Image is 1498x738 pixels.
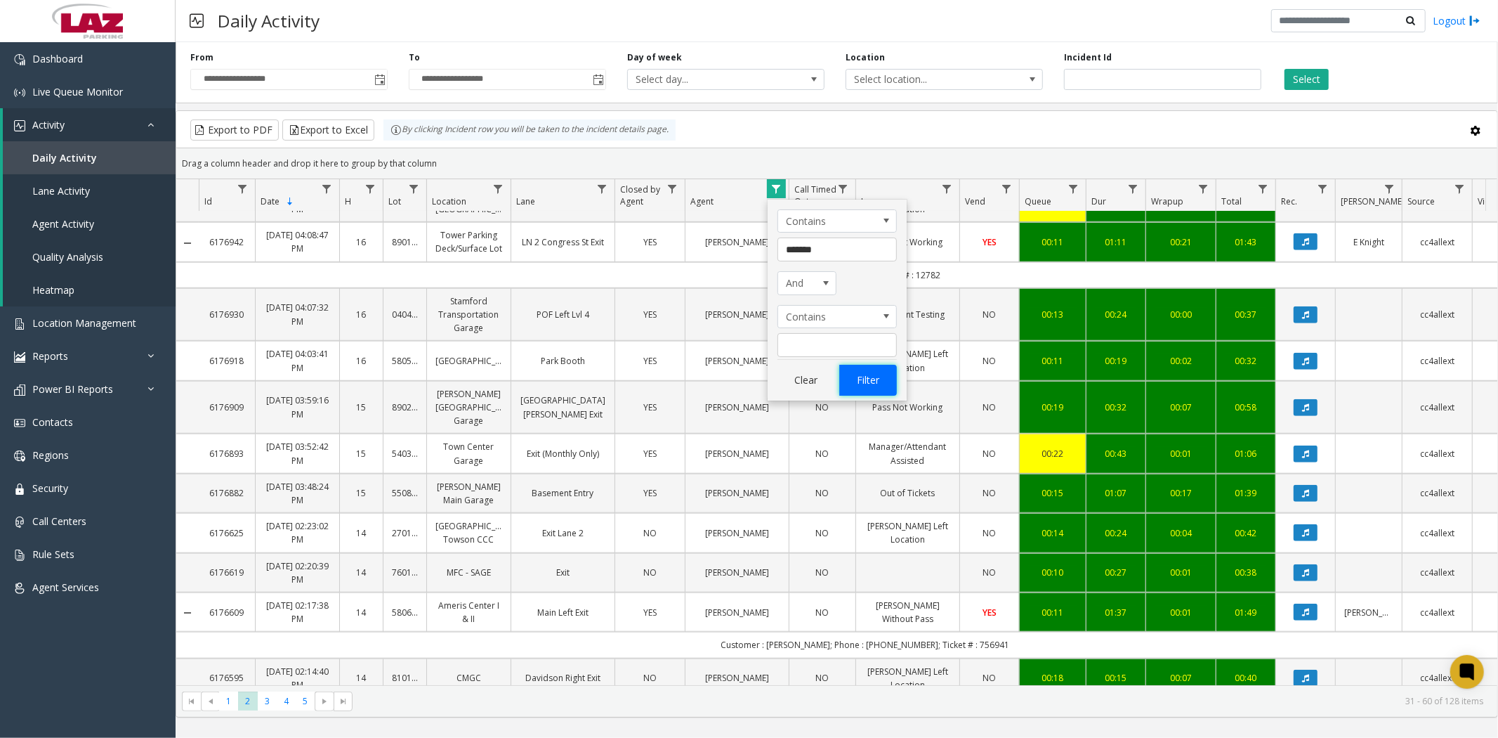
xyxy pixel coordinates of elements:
[968,526,1011,540] a: NO
[32,217,94,231] span: Agent Activity
[264,665,331,692] a: [DATE] 02:14:40 PM
[1095,354,1137,368] a: 00:19
[435,294,502,335] a: Stamford Transportation Garage
[1225,671,1267,685] a: 00:40
[1155,401,1207,414] a: 00:07
[1225,447,1267,460] a: 01:06
[1225,486,1267,500] div: 01:39
[1155,447,1207,460] a: 00:01
[865,401,951,414] a: Pass Not Working
[1155,308,1207,321] div: 00:00
[643,355,657,367] span: YES
[643,567,657,578] span: NO
[520,606,606,619] a: Main Left Exit
[348,447,374,460] a: 15
[348,566,374,579] a: 14
[1155,486,1207,500] div: 00:17
[207,235,247,249] a: 6176942
[1411,566,1464,579] a: cc4allext
[1225,308,1267,321] a: 00:37
[392,354,418,368] a: 580518
[190,4,204,38] img: pageIcon
[264,599,331,626] a: [DATE] 02:17:38 PM
[865,665,951,692] a: [PERSON_NAME] Left Location
[590,70,605,89] span: Toggle popup
[14,87,25,98] img: 'icon'
[392,606,418,619] a: 580646
[865,486,951,500] a: Out of Tickets
[1313,179,1332,198] a: Rec. Filter Menu
[1155,566,1207,579] a: 00:01
[1095,308,1137,321] a: 00:24
[643,527,657,539] span: NO
[435,480,502,507] a: [PERSON_NAME] Main Garage
[392,308,418,321] a: 040417
[435,440,502,467] a: Town Center Garage
[409,51,420,64] label: To
[435,566,502,579] a: MFC - SAGE
[14,351,25,363] img: 'icon'
[14,451,25,462] img: 'icon'
[1028,671,1077,685] div: 00:18
[1064,179,1083,198] a: Queue Filter Menu
[1155,354,1207,368] a: 00:02
[624,526,676,540] a: NO
[14,384,25,396] img: 'icon'
[348,308,374,321] a: 16
[1225,566,1267,579] div: 00:38
[643,236,657,248] span: YES
[14,54,25,65] img: 'icon'
[392,671,418,685] a: 810120
[1155,235,1207,249] a: 00:21
[628,70,784,89] span: Select day...
[1028,235,1077,249] a: 00:11
[390,124,402,136] img: infoIcon.svg
[489,179,508,198] a: Location Filter Menu
[32,85,123,98] span: Live Queue Monitor
[968,447,1011,460] a: NO
[865,308,951,321] a: Equipment Testing
[1225,606,1267,619] div: 01:49
[1028,354,1077,368] a: 00:11
[1225,354,1267,368] div: 00:32
[233,179,252,198] a: Id Filter Menu
[1155,526,1207,540] a: 00:04
[14,583,25,594] img: 'icon'
[694,486,780,500] a: [PERSON_NAME]
[264,480,331,507] a: [DATE] 03:48:24 PM
[1028,526,1077,540] a: 00:14
[627,51,682,64] label: Day of week
[3,141,176,174] a: Daily Activity
[32,184,90,198] span: Lane Activity
[798,447,847,460] a: NO
[1411,526,1464,540] a: cc4allext
[1433,13,1480,28] a: Logout
[798,566,847,579] a: NO
[264,301,331,328] a: [DATE] 04:07:32 PM
[1095,235,1137,249] div: 01:11
[1411,606,1464,619] a: cc4allext
[846,70,1003,89] span: Select location...
[798,526,847,540] a: NO
[207,566,247,579] a: 6176619
[1124,179,1143,198] a: Dur Filter Menu
[348,486,374,500] a: 15
[392,235,418,249] a: 890133
[14,550,25,561] img: 'icon'
[282,119,374,141] button: Export to Excel
[1380,179,1399,198] a: Parker Filter Menu
[3,273,176,306] a: Heatmap
[32,52,83,65] span: Dashboard
[207,401,247,414] a: 6176909
[798,486,847,500] a: NO
[435,599,502,626] a: Ameris Center I & II
[1028,308,1077,321] div: 00:13
[32,514,86,528] span: Call Centers
[520,447,606,460] a: Exit (Monthly Only)
[520,308,606,321] a: POF Left Lvl 4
